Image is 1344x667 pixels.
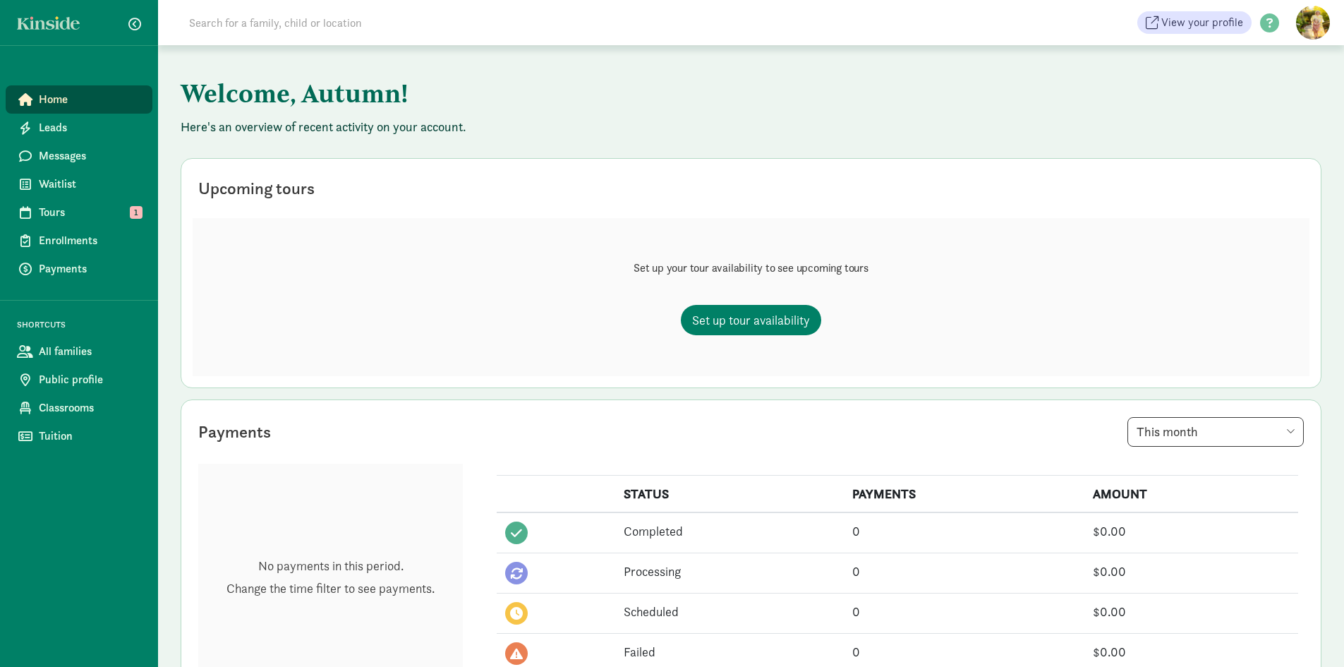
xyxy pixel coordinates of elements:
[6,227,152,255] a: Enrollments
[181,68,879,119] h1: Welcome, Autumn!
[852,642,1077,661] div: 0
[624,522,835,541] div: Completed
[39,204,141,221] span: Tours
[198,419,271,445] div: Payments
[6,85,152,114] a: Home
[6,142,152,170] a: Messages
[6,366,152,394] a: Public profile
[624,602,835,621] div: Scheduled
[6,422,152,450] a: Tuition
[6,255,152,283] a: Payments
[6,337,152,366] a: All families
[39,343,141,360] span: All families
[181,8,576,37] input: Search for a family, child or location
[39,119,141,136] span: Leads
[181,119,1321,136] p: Here's an overview of recent activity on your account.
[39,260,141,277] span: Payments
[198,176,315,201] div: Upcoming tours
[6,198,152,227] a: Tours 1
[634,260,868,277] p: Set up your tour availability to see upcoming tours
[1084,476,1298,513] th: AMOUNT
[39,399,141,416] span: Classrooms
[39,428,141,445] span: Tuition
[1093,562,1290,581] div: $0.00
[6,114,152,142] a: Leads
[39,371,141,388] span: Public profile
[226,558,435,575] p: No payments in this period.
[1137,11,1252,34] a: View your profile
[1093,522,1290,541] div: $0.00
[852,562,1077,581] div: 0
[39,232,141,249] span: Enrollments
[130,206,143,219] span: 1
[39,176,141,193] span: Waitlist
[6,170,152,198] a: Waitlist
[1093,602,1290,621] div: $0.00
[615,476,844,513] th: STATUS
[1161,14,1243,31] span: View your profile
[624,642,835,661] div: Failed
[624,562,835,581] div: Processing
[39,148,141,164] span: Messages
[844,476,1085,513] th: PAYMENTS
[6,394,152,422] a: Classrooms
[852,522,1077,541] div: 0
[1273,599,1344,667] iframe: Chat Widget
[1093,642,1290,661] div: $0.00
[681,305,821,335] a: Set up tour availability
[852,602,1077,621] div: 0
[226,580,435,597] p: Change the time filter to see payments.
[39,91,141,108] span: Home
[692,311,810,330] span: Set up tour availability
